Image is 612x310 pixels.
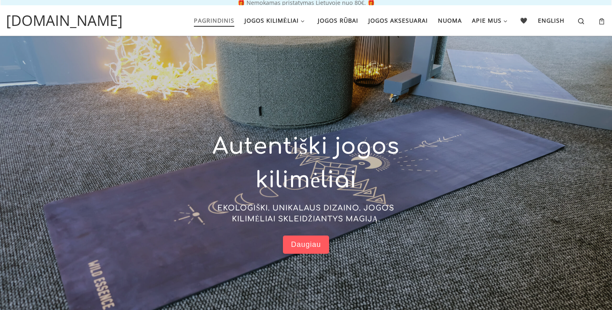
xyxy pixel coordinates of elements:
span: Pagrindinis [194,12,234,27]
span: Jogos rūbai [318,12,358,27]
a: English [535,12,567,29]
span: Apie mus [472,12,501,27]
span: Autentiški jogos kilimėliai [212,134,399,193]
a: Pagrindinis [191,12,237,29]
span: English [538,12,565,27]
span: Daugiau [291,240,321,249]
a: Jogos aksesuarai [365,12,430,29]
span: Jogos kilimėliai [244,12,299,27]
span: Jogos aksesuarai [368,12,428,27]
span: Nuoma [438,12,462,27]
span: 🖤 [520,12,528,27]
a: Daugiau [283,236,329,254]
a: 🖤 [518,12,531,29]
a: [DOMAIN_NAME] [6,10,123,32]
a: Jogos rūbai [315,12,361,29]
a: Jogos kilimėliai [242,12,310,29]
a: Nuoma [435,12,464,29]
span: EKOLOGIŠKI. UNIKALAUS DIZAINO. JOGOS KILIMĖLIAI SKLEIDŽIANTYS MAGIJĄ. [217,204,394,223]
